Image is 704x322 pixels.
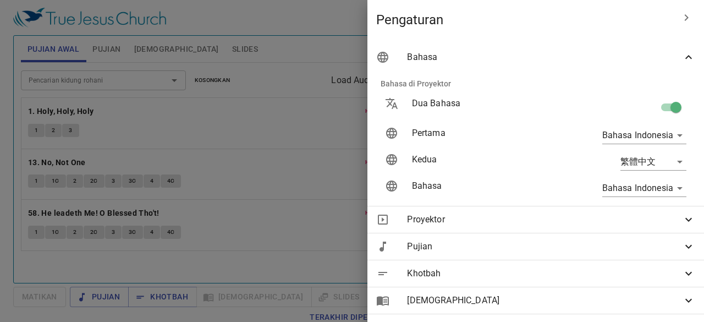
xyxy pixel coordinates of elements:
div: Bahasa Indonesia [602,179,686,197]
span: [DEMOGRAPHIC_DATA] [407,294,682,307]
span: Bahasa [407,51,682,64]
li: 333 [89,73,106,84]
div: Bahasa Indonesia [602,127,686,144]
span: Pujian [407,240,682,253]
div: Khotbah [367,260,704,287]
p: Pujian 詩 [96,66,118,72]
div: Bahasa [367,44,704,70]
span: Pengaturan [376,11,673,29]
span: Proyektor [407,213,682,226]
div: Pujian [367,233,704,260]
p: Bahasa [412,179,554,193]
div: Proyektor [367,206,704,233]
div: [DEMOGRAPHIC_DATA] [367,287,704,314]
span: Khotbah [407,267,682,280]
p: Kedua [412,153,554,166]
p: Dua Bahasa [412,97,554,110]
div: 繁體中文 [620,153,686,171]
p: Pertama [412,127,554,140]
li: 332 [108,73,123,84]
li: Bahasa di Proyektor [372,70,700,97]
div: ''Akulah Jalan" [61,21,153,38]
